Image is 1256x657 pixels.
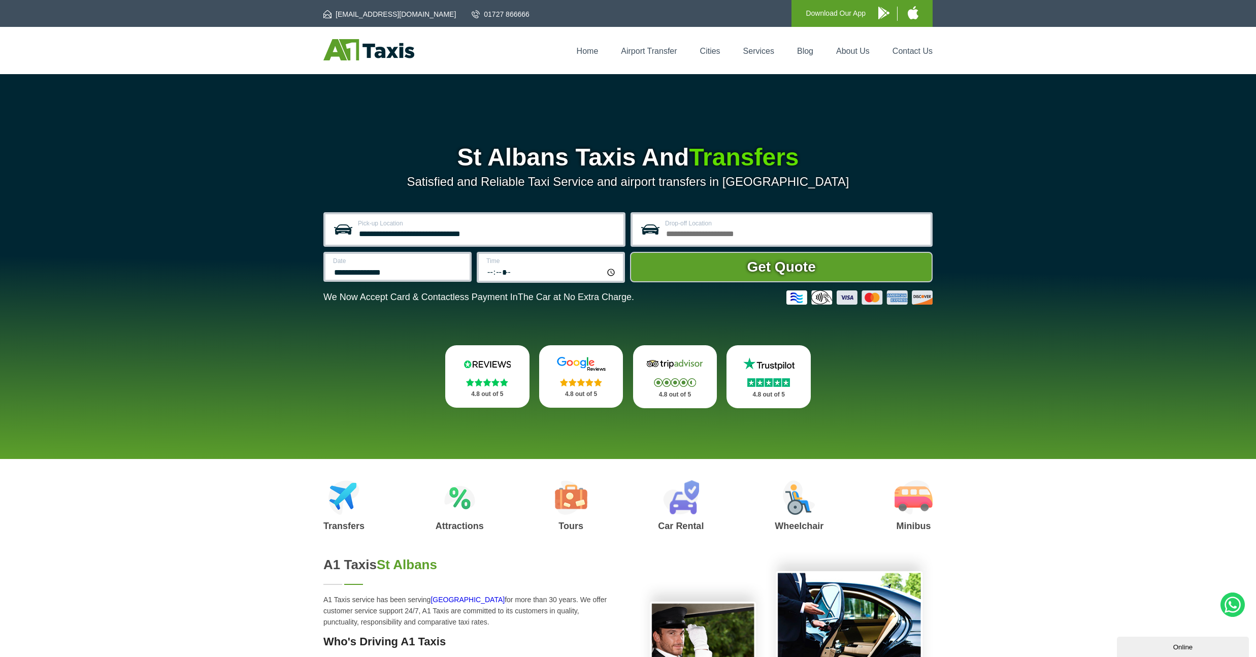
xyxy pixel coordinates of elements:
img: Reviews.io [457,356,518,372]
img: Tours [555,480,587,515]
a: Reviews.io Stars 4.8 out of 5 [445,345,530,408]
a: About Us [836,47,870,55]
img: Google [551,356,612,372]
h3: Tours [555,521,587,531]
span: St Albans [377,557,437,572]
label: Time [486,258,617,264]
img: Attractions [444,480,475,515]
img: Minibus [895,480,933,515]
a: Trustpilot Stars 4.8 out of 5 [726,345,811,408]
p: Download Our App [806,7,866,20]
img: Trustpilot [738,356,799,372]
img: A1 Taxis St Albans LTD [323,39,414,60]
h3: Who's Driving A1 Taxis [323,635,616,648]
a: Blog [797,47,813,55]
img: A1 Taxis Android App [878,7,889,19]
p: A1 Taxis service has been serving for more than 30 years. We offer customer service support 24/7,... [323,594,616,628]
p: Satisfied and Reliable Taxi Service and airport transfers in [GEOGRAPHIC_DATA] [323,175,933,189]
button: Get Quote [630,252,933,282]
p: 4.8 out of 5 [738,388,800,401]
label: Date [333,258,464,264]
h3: Attractions [436,521,484,531]
h3: Transfers [323,521,365,531]
span: Transfers [689,144,799,171]
img: Stars [654,378,696,387]
img: Credit And Debit Cards [786,290,933,305]
a: Google Stars 4.8 out of 5 [539,345,623,408]
h3: Car Rental [658,521,704,531]
a: Contact Us [893,47,933,55]
p: We Now Accept Card & Contactless Payment In [323,292,634,303]
h1: St Albans Taxis And [323,145,933,170]
h3: Minibus [895,521,933,531]
h3: Wheelchair [775,521,823,531]
a: Services [743,47,774,55]
a: 01727 866666 [472,9,530,19]
a: [GEOGRAPHIC_DATA] [431,596,505,604]
img: Stars [747,378,790,387]
p: 4.8 out of 5 [456,388,518,401]
a: Airport Transfer [621,47,677,55]
img: Car Rental [663,480,699,515]
a: [EMAIL_ADDRESS][DOMAIN_NAME] [323,9,456,19]
p: 4.8 out of 5 [550,388,612,401]
a: Home [577,47,599,55]
img: Tripadvisor [644,356,705,372]
a: Cities [700,47,720,55]
img: Stars [466,378,508,386]
span: The Car at No Extra Charge. [518,292,634,302]
img: Airport Transfers [328,480,359,515]
img: Wheelchair [783,480,815,515]
label: Drop-off Location [665,220,924,226]
label: Pick-up Location [358,220,617,226]
p: 4.8 out of 5 [644,388,706,401]
h2: A1 Taxis [323,557,616,573]
iframe: chat widget [1117,635,1251,657]
img: A1 Taxis iPhone App [908,6,918,19]
img: Stars [560,378,602,386]
a: Tripadvisor Stars 4.8 out of 5 [633,345,717,408]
